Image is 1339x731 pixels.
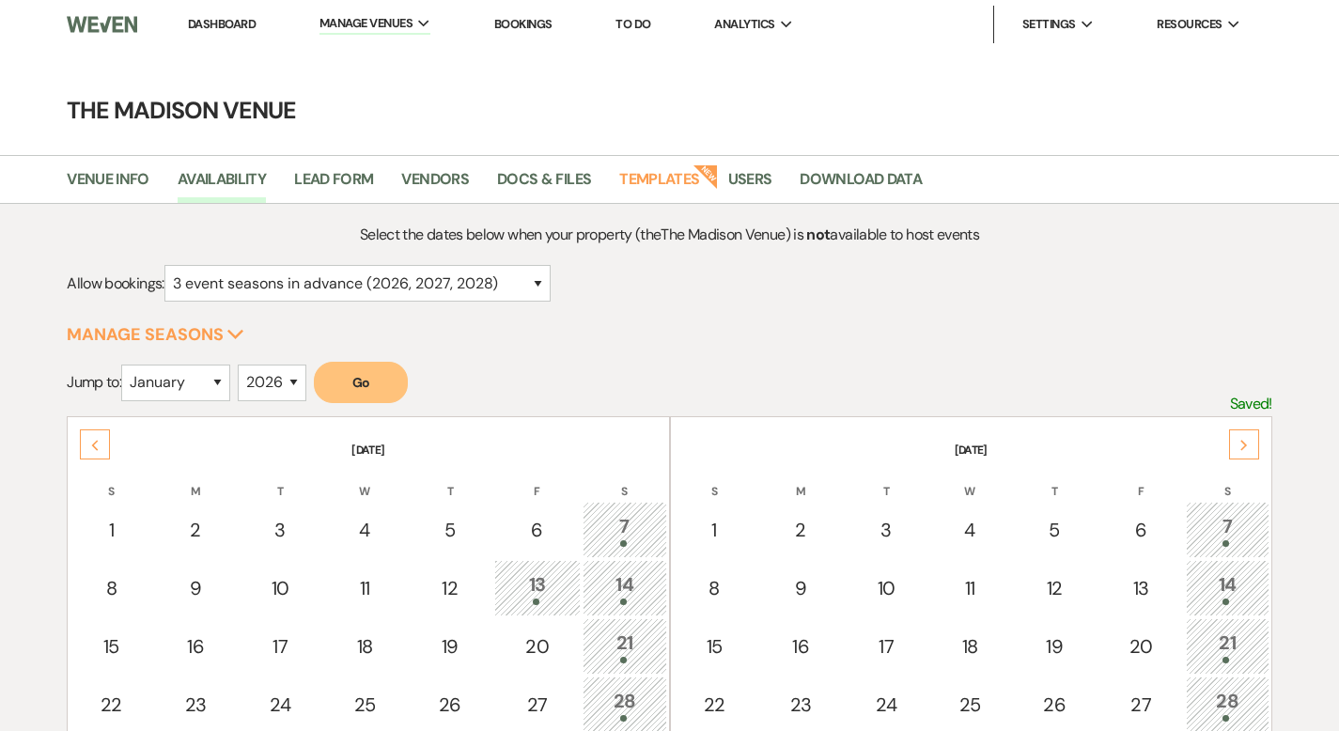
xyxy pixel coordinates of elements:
div: 12 [418,574,482,602]
strong: New [693,163,719,189]
div: 28 [1196,687,1259,722]
div: 26 [418,691,482,719]
th: T [408,460,492,500]
th: S [583,460,667,500]
div: 16 [769,632,833,661]
a: Templates [619,167,699,203]
div: 5 [1023,516,1086,544]
div: 27 [1109,691,1174,719]
a: Users [728,167,772,203]
div: 2 [164,516,226,544]
div: 18 [334,632,396,661]
div: 13 [505,570,570,605]
th: [DATE] [673,419,1269,459]
div: 1 [683,516,746,544]
div: 9 [164,574,226,602]
div: 12 [1023,574,1086,602]
div: 14 [1196,570,1259,605]
div: 4 [940,516,1001,544]
div: 10 [249,574,311,602]
span: Analytics [714,15,774,34]
a: To Do [615,16,650,32]
div: 7 [593,512,657,547]
div: 19 [1023,632,1086,661]
div: 10 [856,574,917,602]
span: Jump to: [67,372,121,392]
span: Manage Venues [319,14,413,33]
th: T [846,460,927,500]
div: 14 [593,570,657,605]
p: Saved! [1230,392,1272,416]
div: 1 [80,516,142,544]
a: Docs & Files [497,167,591,203]
div: 16 [164,632,226,661]
div: 24 [856,691,917,719]
div: 25 [940,691,1001,719]
p: Select the dates below when your property (the The Madison Venue ) is available to host events [218,223,1122,247]
th: [DATE] [70,419,666,459]
div: 11 [940,574,1001,602]
div: 17 [856,632,917,661]
div: 21 [1196,629,1259,663]
div: 9 [769,574,833,602]
div: 20 [1109,632,1174,661]
strong: not [806,225,830,244]
th: T [239,460,321,500]
th: W [323,460,406,500]
div: 22 [683,691,746,719]
div: 22 [80,691,142,719]
th: M [154,460,237,500]
div: 28 [593,687,657,722]
div: 25 [334,691,396,719]
div: 23 [164,691,226,719]
div: 3 [856,516,917,544]
div: 13 [1109,574,1174,602]
th: F [1098,460,1184,500]
div: 27 [505,691,570,719]
button: Go [314,362,408,403]
a: Venue Info [67,167,149,203]
a: Bookings [494,16,553,32]
th: M [758,460,844,500]
a: Vendors [401,167,469,203]
div: 15 [683,632,746,661]
button: Manage Seasons [67,326,244,343]
th: F [494,460,581,500]
div: 7 [1196,512,1259,547]
div: 21 [593,629,657,663]
th: W [929,460,1011,500]
span: Settings [1022,15,1076,34]
div: 4 [334,516,396,544]
div: 8 [80,574,142,602]
div: 19 [418,632,482,661]
div: 3 [249,516,311,544]
div: 17 [249,632,311,661]
a: Dashboard [188,16,256,32]
div: 5 [418,516,482,544]
div: 18 [940,632,1001,661]
span: Allow bookings: [67,273,163,293]
a: Availability [178,167,266,203]
div: 6 [505,516,570,544]
div: 15 [80,632,142,661]
div: 26 [1023,691,1086,719]
th: S [70,460,152,500]
th: T [1013,460,1097,500]
div: 20 [505,632,570,661]
th: S [673,460,756,500]
div: 24 [249,691,311,719]
a: Lead Form [294,167,373,203]
span: Resources [1157,15,1222,34]
div: 8 [683,574,746,602]
img: Weven Logo [67,5,137,44]
div: 2 [769,516,833,544]
th: S [1186,460,1269,500]
a: Download Data [800,167,922,203]
div: 23 [769,691,833,719]
div: 6 [1109,516,1174,544]
div: 11 [334,574,396,602]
